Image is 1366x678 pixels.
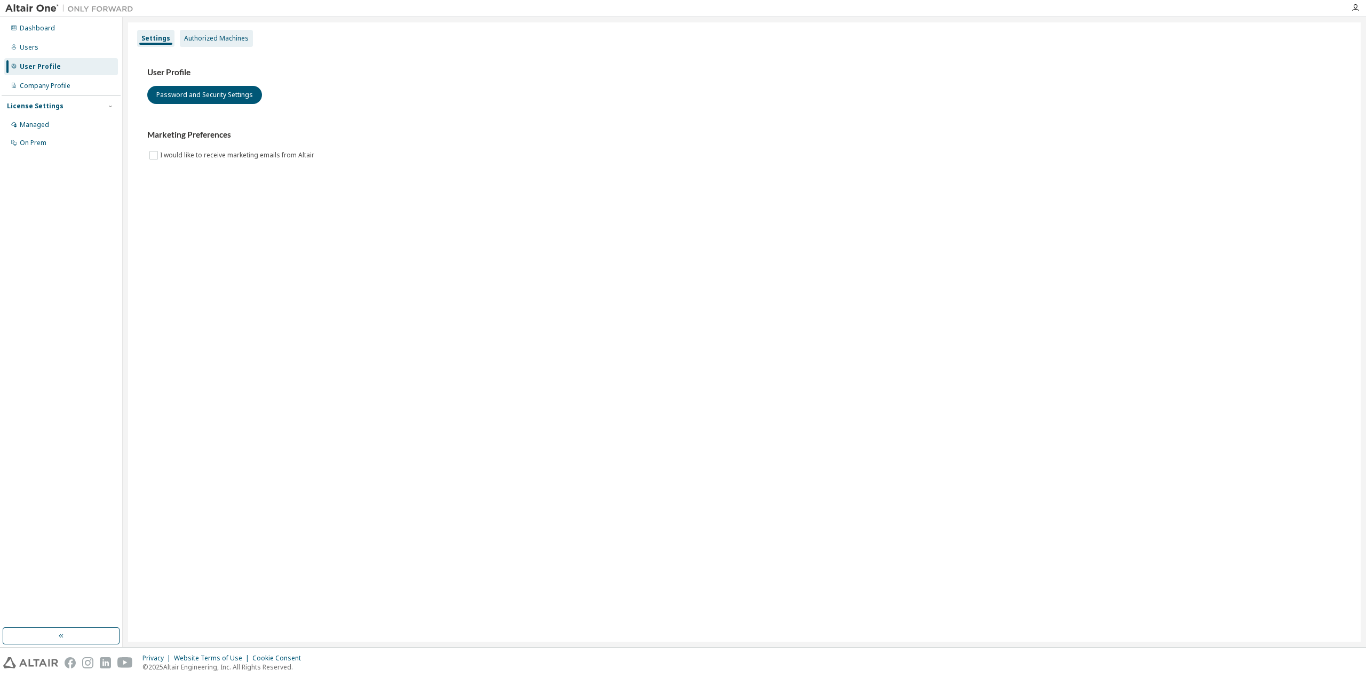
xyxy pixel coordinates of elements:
[117,657,133,668] img: youtube.svg
[3,657,58,668] img: altair_logo.svg
[20,139,46,147] div: On Prem
[147,67,1341,78] h3: User Profile
[82,657,93,668] img: instagram.svg
[174,654,252,663] div: Website Terms of Use
[142,663,307,672] p: © 2025 Altair Engineering, Inc. All Rights Reserved.
[160,149,316,162] label: I would like to receive marketing emails from Altair
[20,121,49,129] div: Managed
[7,102,63,110] div: License Settings
[5,3,139,14] img: Altair One
[65,657,76,668] img: facebook.svg
[142,654,174,663] div: Privacy
[20,24,55,33] div: Dashboard
[141,34,170,43] div: Settings
[147,86,262,104] button: Password and Security Settings
[147,130,1341,140] h3: Marketing Preferences
[20,82,70,90] div: Company Profile
[20,43,38,52] div: Users
[252,654,307,663] div: Cookie Consent
[100,657,111,668] img: linkedin.svg
[20,62,61,71] div: User Profile
[184,34,249,43] div: Authorized Machines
